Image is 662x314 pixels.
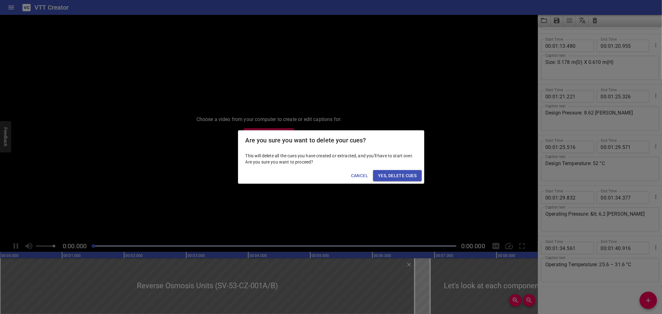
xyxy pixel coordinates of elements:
span: Cancel [351,172,368,180]
h2: Are you sure you want to delete your cues? [245,135,417,145]
span: Yes, Delete Cues [378,172,417,180]
div: This will delete all the cues you have created or extracted, and you'll have to start over. Are y... [238,150,424,168]
button: Yes, Delete Cues [373,170,421,182]
button: Cancel [349,170,371,182]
